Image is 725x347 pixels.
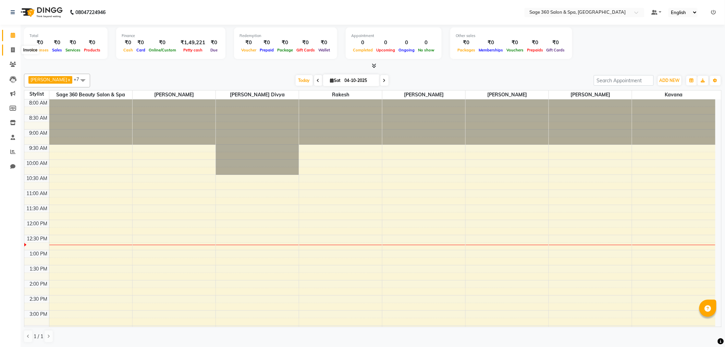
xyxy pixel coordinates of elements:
div: ₹0 [29,39,50,47]
span: Completed [351,48,374,52]
div: Appointment [351,33,436,39]
div: ₹0 [505,39,525,47]
span: [PERSON_NAME] [133,91,216,99]
span: Gift Cards [295,48,317,52]
span: +7 [74,76,84,82]
span: [PERSON_NAME] [382,91,465,99]
b: 08047224946 [75,3,106,22]
span: Memberships [477,48,505,52]
div: 0 [351,39,374,47]
div: Redemption [239,33,332,39]
span: Prepaid [258,48,275,52]
div: 0 [374,39,397,47]
div: ₹0 [258,39,275,47]
div: 9:00 AM [28,130,49,137]
div: 3:00 PM [28,311,49,318]
span: Upcoming [374,48,397,52]
span: Vouchers [505,48,525,52]
span: [PERSON_NAME] Divya [216,91,299,99]
div: ₹0 [122,39,135,47]
div: ₹0 [208,39,220,47]
div: ₹0 [295,39,317,47]
input: 2025-10-04 [343,75,377,86]
span: Today [296,75,313,86]
div: ₹0 [275,39,295,47]
span: Due [209,48,219,52]
span: Voucher [239,48,258,52]
span: Packages [456,48,477,52]
span: Kavana [632,91,715,99]
span: No show [416,48,436,52]
span: Products [82,48,102,52]
span: Wallet [317,48,332,52]
div: ₹0 [147,39,178,47]
button: ADD NEW [658,76,681,85]
span: Package [275,48,295,52]
div: ₹0 [525,39,545,47]
div: ₹0 [477,39,505,47]
div: ₹0 [456,39,477,47]
div: 12:00 PM [26,220,49,227]
div: Other sales [456,33,567,39]
div: ₹0 [50,39,64,47]
span: Rakesh [299,91,382,99]
span: Sales [50,48,64,52]
div: 3:30 PM [28,326,49,333]
div: 1:00 PM [28,250,49,258]
input: Search Appointment [594,75,654,86]
div: 9:30 AM [28,145,49,152]
span: ADD NEW [660,78,680,83]
a: x [67,77,70,82]
span: [PERSON_NAME] [30,77,67,82]
div: ₹0 [64,39,82,47]
div: 0 [416,39,436,47]
span: Card [135,48,147,52]
div: 8:00 AM [28,99,49,107]
div: 11:30 AM [25,205,49,212]
div: Total [29,33,102,39]
div: ₹1,49,221 [178,39,208,47]
img: logo [17,3,64,22]
div: 12:30 PM [26,235,49,242]
span: [PERSON_NAME] [466,91,549,99]
div: 1:30 PM [28,265,49,273]
span: Cash [122,48,135,52]
div: ₹0 [82,39,102,47]
span: Gift Cards [545,48,567,52]
div: 2:00 PM [28,280,49,288]
div: ₹0 [545,39,567,47]
div: ₹0 [317,39,332,47]
div: Stylist [24,91,49,98]
div: 8:30 AM [28,115,49,122]
span: Online/Custom [147,48,178,52]
span: Petty cash [182,48,204,52]
div: 2:30 PM [28,296,49,303]
span: Services [64,48,82,52]
span: Sat [329,78,343,83]
span: [PERSON_NAME] [549,91,632,99]
div: 10:00 AM [25,160,49,167]
div: ₹0 [239,39,258,47]
span: 1 / 1 [34,333,43,340]
div: ₹0 [135,39,147,47]
span: Prepaids [525,48,545,52]
div: Finance [122,33,220,39]
div: 11:00 AM [25,190,49,197]
span: Sage 360 Beauty Salon & Spa [49,91,132,99]
div: 10:30 AM [25,175,49,182]
span: Ongoing [397,48,416,52]
div: Invoice [22,46,39,54]
div: 0 [397,39,416,47]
